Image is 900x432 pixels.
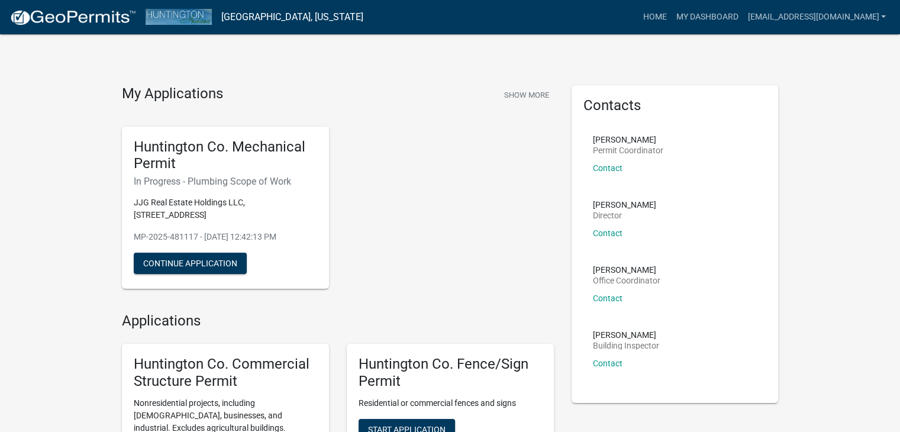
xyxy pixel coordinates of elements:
[499,85,554,105] button: Show More
[593,211,656,220] p: Director
[593,163,622,173] a: Contact
[221,7,363,27] a: [GEOGRAPHIC_DATA], [US_STATE]
[134,138,317,173] h5: Huntington Co. Mechanical Permit
[134,253,247,274] button: Continue Application
[359,397,542,410] p: Residential or commercial fences and signs
[359,356,542,390] h5: Huntington Co. Fence/Sign Permit
[593,359,622,368] a: Contact
[671,6,743,28] a: My Dashboard
[593,341,659,350] p: Building Inspector
[593,266,660,274] p: [PERSON_NAME]
[593,136,663,144] p: [PERSON_NAME]
[134,231,317,243] p: MP-2025-481117 - [DATE] 12:42:13 PM
[122,85,223,103] h4: My Applications
[593,146,663,154] p: Permit Coordinator
[134,176,317,187] h6: In Progress - Plumbing Scope of Work
[638,6,671,28] a: Home
[593,331,659,339] p: [PERSON_NAME]
[593,228,622,238] a: Contact
[593,201,656,209] p: [PERSON_NAME]
[146,9,212,25] img: Huntington County, Indiana
[743,6,891,28] a: [EMAIL_ADDRESS][DOMAIN_NAME]
[593,276,660,285] p: Office Coordinator
[593,294,622,303] a: Contact
[583,97,767,114] h5: Contacts
[134,356,317,390] h5: Huntington Co. Commercial Structure Permit
[134,196,317,221] p: JJG Real Estate Holdings LLC, [STREET_ADDRESS]
[122,312,554,330] h4: Applications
